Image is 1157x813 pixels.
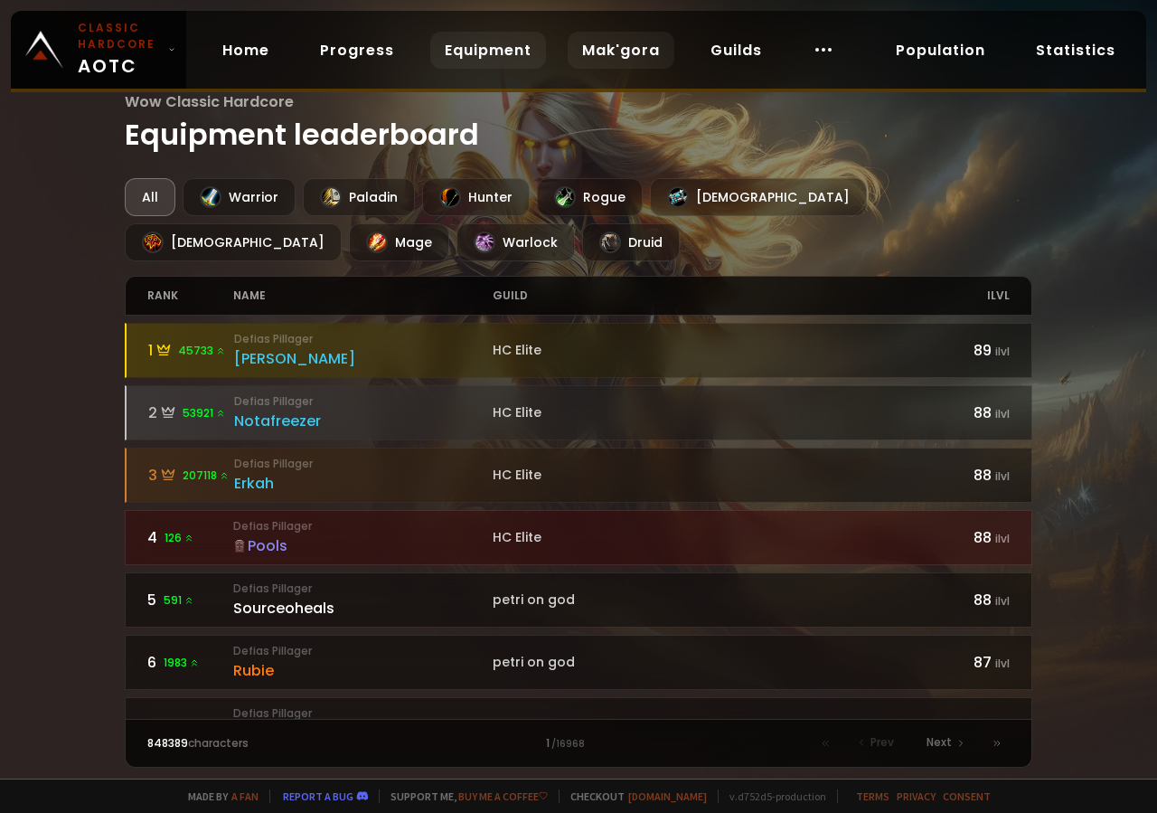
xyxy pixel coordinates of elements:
div: 1 [148,339,234,362]
div: 7 [147,714,233,736]
div: Hunter [422,178,530,216]
div: ilvl [924,277,1010,315]
div: guild [493,277,924,315]
small: Defias Pillager [233,581,492,597]
small: ilvl [995,593,1010,609]
div: characters [147,735,363,752]
a: 4126 Defias PillagerPoolsHC Elite88 ilvl [125,510,1033,565]
span: AOTC [78,20,161,80]
div: Druid [582,223,680,261]
div: petri on god [493,653,924,672]
div: 88 [924,526,1010,549]
a: Report a bug [283,789,353,803]
div: HC Elite [493,715,924,734]
div: Sourceoheals [233,597,492,619]
span: Prev [870,734,894,751]
small: ilvl [995,531,1010,546]
a: Mak'gora [568,32,674,69]
div: 87 [924,714,1010,736]
div: HC Elite [493,528,924,547]
a: 3207118 Defias PillagerErkahHC Elite88 ilvl [125,448,1033,503]
span: Next [927,734,952,751]
a: Privacy [897,789,936,803]
a: Terms [856,789,889,803]
a: a fan [231,789,259,803]
a: Home [208,32,284,69]
small: ilvl [995,406,1010,421]
small: ilvl [995,656,1010,671]
div: Paladin [303,178,415,216]
small: ilvl [995,344,1010,359]
a: 61983 Defias PillagerRubiepetri on god87 ilvl [125,635,1033,690]
a: Statistics [1021,32,1130,69]
a: [DOMAIN_NAME] [628,789,707,803]
span: Checkout [559,789,707,803]
div: Warlock [456,223,575,261]
div: 88 [924,464,1010,487]
span: Made by [177,789,259,803]
a: Consent [943,789,991,803]
small: Defias Pillager [233,518,492,534]
small: Defias Pillager [233,643,492,659]
div: 5 [147,589,233,611]
small: Defias Pillager [234,393,493,410]
div: Rogue [537,178,643,216]
div: Mage [349,223,449,261]
a: 253921 Defias PillagerNotafreezerHC Elite88 ilvl [125,385,1033,440]
small: Defias Pillager [234,456,493,472]
small: Classic Hardcore [78,20,161,52]
a: Progress [306,32,409,69]
small: Defias Pillager [234,331,493,347]
div: [PERSON_NAME] [234,347,493,370]
div: 87 [924,651,1010,674]
a: Guilds [696,32,776,69]
div: 1 [362,735,794,752]
div: [DEMOGRAPHIC_DATA] [650,178,867,216]
span: 207118 [183,468,230,484]
span: 45733 [178,343,226,359]
div: petri on god [493,591,924,610]
a: 5591 Defias PillagerSourceohealspetri on god88 ilvl [125,572,1033,628]
span: Support me, [379,789,548,803]
div: All [125,178,175,216]
div: 6 [147,651,233,674]
span: 53921 [183,405,226,421]
div: 2 [148,402,234,424]
span: 1047 [164,717,202,733]
div: 88 [924,589,1010,611]
a: 71047 Defias PillagerPoolzHC Elite87 ilvl [125,697,1033,752]
div: name [233,277,492,315]
div: 3 [148,464,234,487]
a: Population [881,32,1000,69]
div: Rubie [233,659,492,682]
span: 1983 [164,655,200,671]
span: 848389 [147,735,188,751]
span: v. d752d5 - production [718,789,826,803]
div: 4 [147,526,233,549]
a: Buy me a coffee [458,789,548,803]
span: Wow Classic Hardcore [125,90,1033,113]
a: 145733 Defias Pillager[PERSON_NAME]HC Elite89 ilvl [125,323,1033,378]
div: [DEMOGRAPHIC_DATA] [125,223,342,261]
h1: Equipment leaderboard [125,90,1033,156]
a: Equipment [430,32,546,69]
div: 88 [924,402,1010,424]
div: HC Elite [493,341,924,360]
div: HC Elite [493,466,924,485]
span: 126 [165,530,194,546]
div: Warrior [183,178,296,216]
span: 591 [164,592,194,609]
div: 89 [924,339,1010,362]
a: Classic HardcoreAOTC [11,11,186,89]
div: Notafreezer [234,410,493,432]
small: / 16968 [551,737,585,752]
div: rank [147,277,233,315]
small: ilvl [995,468,1010,484]
small: Defias Pillager [233,705,492,722]
div: Pools [233,534,492,557]
div: HC Elite [493,403,924,422]
div: Erkah [234,472,493,495]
